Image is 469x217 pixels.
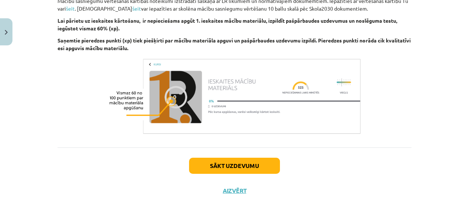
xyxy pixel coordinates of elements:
b: Lai pārietu uz ieskaites kārtošanu, ir nepieciešams apgūt 1. ieskaites mācību materiālu, izpildīt... [58,17,397,31]
a: šeit [66,5,75,12]
a: šeit [132,5,141,12]
button: Aizvērt [221,187,248,194]
img: icon-close-lesson-0947bae3869378f0d4975bcd49f059093ad1ed9edebbc8119c70593378902aed.svg [5,30,8,35]
button: Sākt uzdevumu [189,158,280,174]
b: Saņemtie pieredzes punkti (xp) tiek piešķirti par mācību materiāla apguvi un pašpārbaudes uzdevum... [58,37,411,51]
